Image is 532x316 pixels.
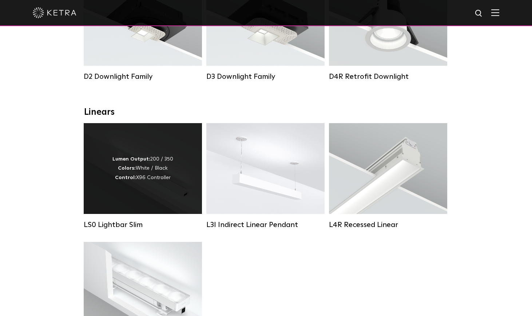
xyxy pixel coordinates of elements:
a: L4R Recessed Linear Lumen Output:400 / 600 / 800 / 1000Colors:White / BlackControl:Lutron Clear C... [329,123,447,231]
img: search icon [475,9,484,18]
strong: Control: [115,175,136,180]
div: L4R Recessed Linear [329,220,447,229]
a: LS0 Lightbar Slim Lumen Output:200 / 350Colors:White / BlackControl:X96 Controller [84,123,202,231]
div: D2 Downlight Family [84,72,202,81]
div: Linears [84,107,448,118]
div: D3 Downlight Family [206,72,325,81]
div: D4R Retrofit Downlight [329,72,447,81]
div: 200 / 350 White / Black X96 Controller [112,155,173,182]
img: Hamburger%20Nav.svg [491,9,499,16]
a: L3I Indirect Linear Pendant Lumen Output:400 / 600 / 800 / 1000Housing Colors:White / BlackContro... [206,123,325,231]
strong: Colors: [118,166,136,171]
strong: Lumen Output: [112,157,150,162]
div: L3I Indirect Linear Pendant [206,220,325,229]
div: LS0 Lightbar Slim [84,220,202,229]
img: ketra-logo-2019-white [33,7,76,18]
